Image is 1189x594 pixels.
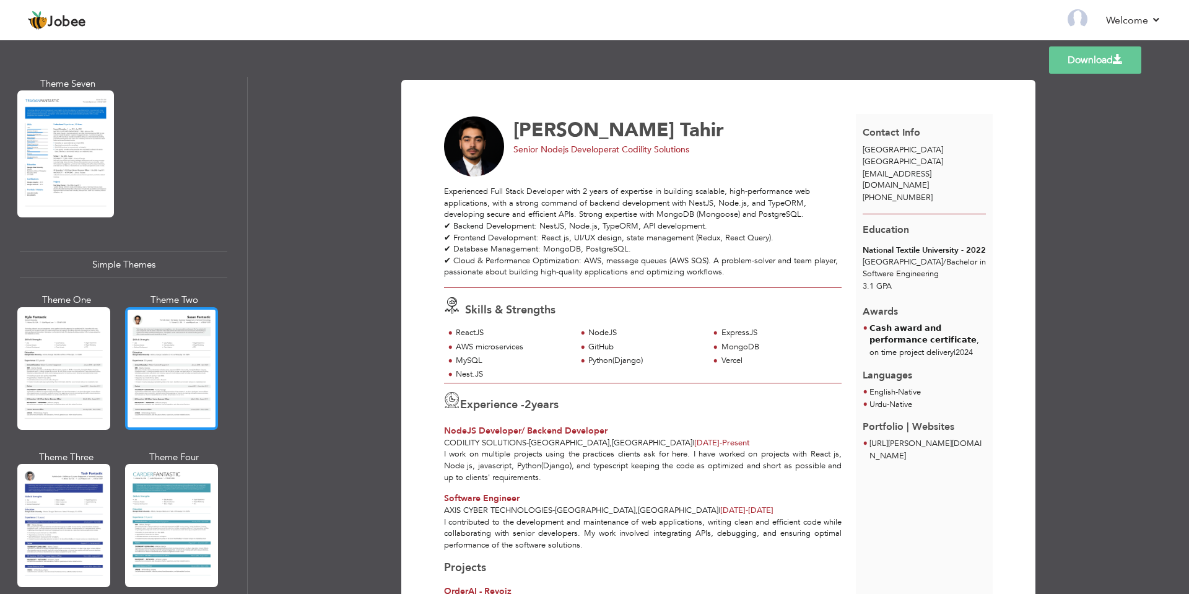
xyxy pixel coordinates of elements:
[460,397,525,413] span: Experience -
[444,186,842,278] div: Experienced Full Stack Developer with 2 years of expertise in building scalable, high-performance...
[444,560,486,575] span: Projects
[612,437,692,448] span: [GEOGRAPHIC_DATA]
[609,437,612,448] span: ,
[635,505,638,516] span: ,
[869,438,982,461] a: [URL][PERSON_NAME][DOMAIN_NAME]
[680,117,724,143] span: Tahir
[746,505,748,516] span: -
[863,245,986,256] div: National Textile University - 2022
[869,399,912,411] li: Native
[612,144,689,155] span: at Codility Solutions
[588,341,702,353] div: GitHub
[943,256,946,268] span: /
[444,492,520,504] span: Software Engineer
[1068,9,1087,29] img: Profile Img
[694,437,750,448] span: Present
[525,397,531,413] span: 2
[529,437,609,448] span: [GEOGRAPHIC_DATA]
[465,302,555,318] span: Skills & Strengths
[526,437,529,448] span: -
[444,437,526,448] span: Codility Solutions
[555,505,635,516] span: [GEOGRAPHIC_DATA]
[20,451,113,464] div: Theme Three
[28,11,48,30] img: jobee.io
[863,168,931,191] span: [EMAIL_ADDRESS][DOMAIN_NAME]
[863,256,986,279] span: [GEOGRAPHIC_DATA] Bachelor in Software Engineering
[721,341,835,353] div: MongoDB
[513,117,674,143] span: [PERSON_NAME]
[128,451,220,464] div: Theme Four
[456,341,569,353] div: AWS microservices
[513,144,612,155] span: Senior Nodejs Developer
[863,223,909,237] span: Education
[869,387,895,398] span: English
[456,355,569,367] div: MySQL
[863,144,943,155] span: [GEOGRAPHIC_DATA]
[588,327,702,339] div: NodeJS
[869,323,979,359] span: 𝗖𝗮𝘀𝗵 𝗮𝘄𝗮𝗿𝗱 𝗮𝗻𝗱 𝗽𝗲𝗿𝗳𝗼𝗿𝗺𝗮𝗻𝗰𝗲 𝗰𝗲𝗿𝘁𝗶𝗳𝗶𝗰𝗮𝘁𝗲, on time project delivery
[956,347,973,358] span: 2024
[588,355,702,367] div: Python(Django)
[694,437,722,448] span: [DATE]
[863,281,892,292] span: 3.1 GPA
[20,77,116,90] div: Theme Seven
[20,251,227,278] div: Simple Themes
[552,505,555,516] span: -
[444,425,608,437] span: NodeJS Developer/ Backend Developer
[128,294,220,307] div: Theme Two
[863,192,933,203] span: [PHONE_NUMBER]
[692,437,694,448] span: |
[48,15,86,29] span: Jobee
[1049,46,1141,74] a: Download
[869,387,921,399] li: Native
[437,517,849,551] div: I contributed to the development and maintenance of web applications, writing clean and efficient...
[887,399,889,410] span: -
[954,347,956,358] span: |
[718,505,720,516] span: |
[456,327,569,339] div: ReactJS
[1106,13,1161,28] a: Welcome
[720,437,722,448] span: -
[456,369,569,380] div: Nest.JS
[437,448,849,483] div: I work on multiple projects using the practices clients ask for here. I have worked on projects w...
[525,397,559,413] label: years
[638,505,718,516] span: [GEOGRAPHIC_DATA]
[863,420,954,434] span: Portfolio | Websites
[721,355,835,367] div: Vercel
[721,327,835,339] div: ExpressJS
[895,387,898,398] span: -
[28,11,86,30] a: Jobee
[444,116,505,177] img: No image
[863,359,912,383] span: Languages
[720,505,773,516] span: [DATE]
[720,505,748,516] span: [DATE]
[20,294,113,307] div: Theme One
[863,156,943,167] span: [GEOGRAPHIC_DATA]
[444,505,552,516] span: Axis Cyber Technologies
[863,295,898,319] span: Awards
[863,126,920,139] span: Contact Info
[869,399,887,410] span: Urdu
